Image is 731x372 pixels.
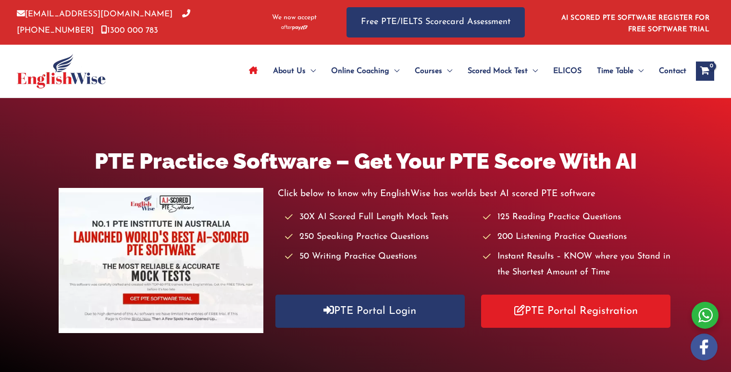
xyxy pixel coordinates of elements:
li: 50 Writing Practice Questions [285,249,474,265]
a: Time TableMenu Toggle [589,54,651,88]
li: 30X AI Scored Full Length Mock Tests [285,210,474,225]
img: cropped-ew-logo [17,54,106,88]
li: 250 Speaking Practice Questions [285,229,474,245]
a: AI SCORED PTE SOFTWARE REGISTER FOR FREE SOFTWARE TRIAL [561,14,710,33]
a: CoursesMenu Toggle [407,54,460,88]
span: ELICOS [553,54,582,88]
a: View Shopping Cart, empty [696,62,714,81]
img: pte-institute-main [59,188,263,333]
span: Menu Toggle [306,54,316,88]
aside: Header Widget 1 [556,7,714,38]
a: [EMAIL_ADDRESS][DOMAIN_NAME] [17,10,173,18]
a: Online CoachingMenu Toggle [323,54,407,88]
a: Contact [651,54,686,88]
a: [PHONE_NUMBER] [17,10,190,34]
span: Menu Toggle [442,54,452,88]
nav: Site Navigation: Main Menu [241,54,686,88]
span: Scored Mock Test [468,54,528,88]
li: 200 Listening Practice Questions [483,229,672,245]
a: ELICOS [545,54,589,88]
span: Menu Toggle [633,54,644,88]
li: 125 Reading Practice Questions [483,210,672,225]
span: Online Coaching [331,54,389,88]
span: Contact [659,54,686,88]
span: Courses [415,54,442,88]
span: Menu Toggle [528,54,538,88]
a: Scored Mock TestMenu Toggle [460,54,545,88]
a: About UsMenu Toggle [265,54,323,88]
h1: PTE Practice Software – Get Your PTE Score With AI [59,146,673,176]
a: Free PTE/IELTS Scorecard Assessment [347,7,525,37]
img: Afterpay-Logo [281,25,308,30]
span: Time Table [597,54,633,88]
a: PTE Portal Login [275,295,465,328]
span: About Us [273,54,306,88]
li: Instant Results – KNOW where you Stand in the Shortest Amount of Time [483,249,672,281]
span: We now accept [272,13,317,23]
a: PTE Portal Registration [481,295,670,328]
p: Click below to know why EnglishWise has worlds best AI scored PTE software [278,186,673,202]
a: 1300 000 783 [101,26,158,35]
img: white-facebook.png [691,334,718,360]
span: Menu Toggle [389,54,399,88]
